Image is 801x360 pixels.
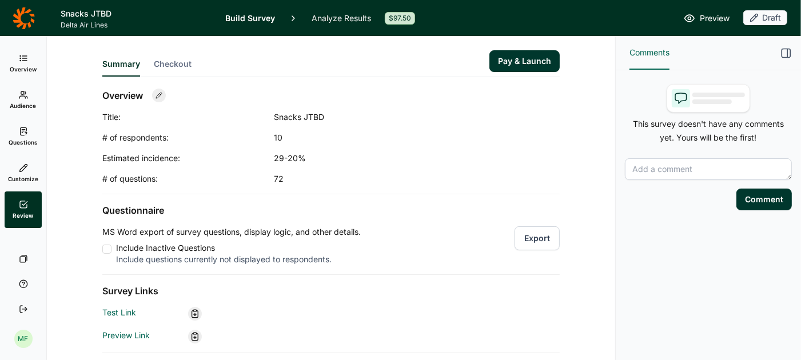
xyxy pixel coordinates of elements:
[102,307,136,317] a: Test Link
[743,10,787,26] button: Draft
[61,21,212,30] span: Delta Air Lines
[5,191,42,228] a: Review
[700,11,730,25] span: Preview
[116,254,361,265] div: Include questions currently not displayed to respondents.
[102,111,274,123] div: Title:
[102,132,274,143] div: # of respondents:
[102,330,150,340] a: Preview Link
[154,58,192,70] span: Checkout
[102,203,560,217] h2: Questionnaire
[684,11,730,25] a: Preview
[629,37,670,70] button: Comments
[743,10,787,25] div: Draft
[14,330,33,348] div: MF
[9,138,38,146] span: Questions
[515,226,560,250] button: Export
[188,307,202,321] div: Copy link
[274,132,503,143] div: 10
[5,45,42,82] a: Overview
[13,211,34,219] span: Review
[274,173,503,185] div: 72
[61,7,212,21] h1: Snacks JTBD
[629,46,670,59] span: Comments
[5,155,42,191] a: Customize
[188,330,202,343] div: Copy link
[489,50,560,72] button: Pay & Launch
[625,117,792,145] p: This survey doesn't have any comments yet. Yours will be the first!
[5,118,42,155] a: Questions
[10,102,37,110] span: Audience
[116,242,361,254] div: Include Inactive Questions
[10,65,37,73] span: Overview
[102,153,274,164] div: Estimated incidence:
[102,89,143,102] h2: Overview
[5,82,42,118] a: Audience
[102,173,274,185] div: # of questions:
[385,12,415,25] div: $97.50
[102,226,361,238] p: MS Word export of survey questions, display logic, and other details.
[102,284,560,298] h2: Survey Links
[274,153,503,164] div: 29-20%
[102,58,140,77] button: Summary
[736,189,792,210] button: Comment
[8,175,38,183] span: Customize
[274,111,503,123] div: Snacks JTBD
